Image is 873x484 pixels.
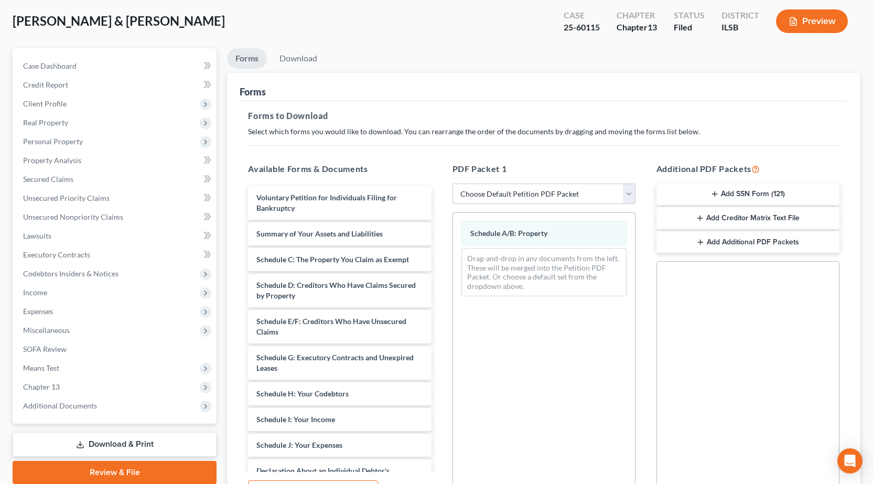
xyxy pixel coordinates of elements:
[256,389,349,398] span: Schedule H: Your Codebtors
[15,170,217,189] a: Secured Claims
[617,9,657,21] div: Chapter
[721,9,759,21] div: District
[23,193,110,202] span: Unsecured Priority Claims
[240,85,266,98] div: Forms
[23,99,67,108] span: Client Profile
[656,163,839,175] h5: Additional PDF Packets
[23,382,60,391] span: Chapter 13
[256,415,335,424] span: Schedule I: Your Income
[13,461,217,484] a: Review & File
[23,345,67,353] span: SOFA Review
[15,151,217,170] a: Property Analysis
[256,229,383,238] span: Summary of Your Assets and Liabilities
[13,432,217,457] a: Download & Print
[23,363,59,372] span: Means Test
[23,288,47,297] span: Income
[674,9,705,21] div: Status
[256,353,414,372] span: Schedule G: Executory Contracts and Unexpired Leases
[452,163,635,175] h5: PDF Packet 1
[23,80,68,89] span: Credit Report
[256,281,416,300] span: Schedule D: Creditors Who Have Claims Secured by Property
[23,61,77,70] span: Case Dashboard
[656,231,839,253] button: Add Additional PDF Packets
[470,229,547,238] span: Schedule A/B: Property
[23,118,68,127] span: Real Property
[23,326,70,335] span: Miscellaneous
[656,184,839,206] button: Add SSN Form (121)
[271,48,326,69] a: Download
[23,231,51,240] span: Lawsuits
[256,440,342,449] span: Schedule J: Your Expenses
[656,207,839,229] button: Add Creditor Matrix Text File
[256,193,397,212] span: Voluntary Petition for Individuals Filing for Bankruptcy
[248,163,431,175] h5: Available Forms & Documents
[15,76,217,94] a: Credit Report
[15,227,217,245] a: Lawsuits
[23,269,118,278] span: Codebtors Insiders & Notices
[15,208,217,227] a: Unsecured Nonpriority Claims
[23,175,73,184] span: Secured Claims
[256,317,406,336] span: Schedule E/F: Creditors Who Have Unsecured Claims
[15,245,217,264] a: Executory Contracts
[721,21,759,34] div: ILSB
[15,189,217,208] a: Unsecured Priority Claims
[15,57,217,76] a: Case Dashboard
[23,401,97,410] span: Additional Documents
[461,248,627,296] div: Drag-and-drop in any documents from the left. These will be merged into the Petition PDF Packet. ...
[15,340,217,359] a: SOFA Review
[23,137,83,146] span: Personal Property
[564,21,600,34] div: 25-60115
[23,250,90,259] span: Executory Contracts
[248,110,839,122] h5: Forms to Download
[564,9,600,21] div: Case
[23,212,123,221] span: Unsecured Nonpriority Claims
[227,48,267,69] a: Forms
[617,21,657,34] div: Chapter
[256,255,409,264] span: Schedule C: The Property You Claim as Exempt
[674,21,705,34] div: Filed
[776,9,848,33] button: Preview
[23,307,53,316] span: Expenses
[13,13,225,28] span: [PERSON_NAME] & [PERSON_NAME]
[248,126,839,137] p: Select which forms you would like to download. You can rearrange the order of the documents by dr...
[23,156,81,165] span: Property Analysis
[648,22,657,32] span: 13
[837,448,863,474] div: Open Intercom Messenger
